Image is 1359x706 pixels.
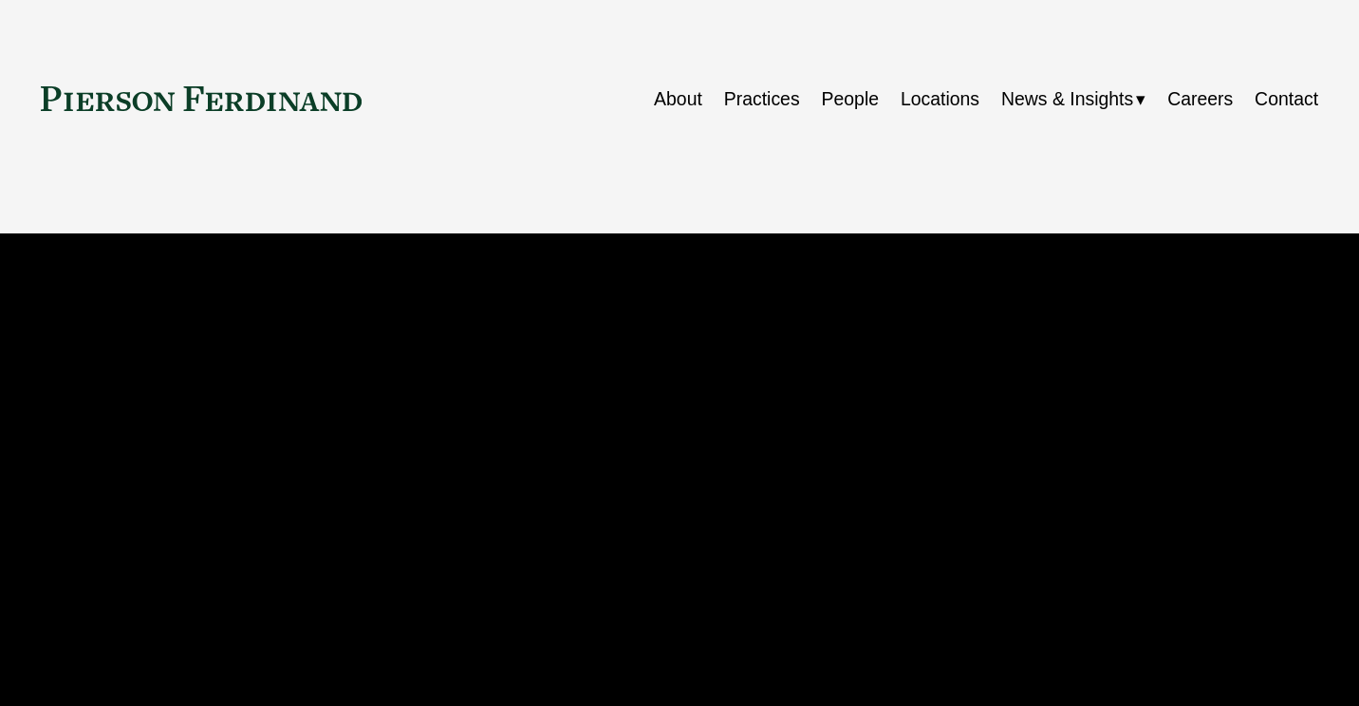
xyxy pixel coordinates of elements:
a: Locations [901,81,979,118]
a: About [654,81,702,118]
a: People [822,81,879,118]
span: News & Insights [1001,83,1133,116]
a: folder dropdown [1001,81,1145,118]
a: Practices [724,81,800,118]
a: Contact [1255,81,1318,118]
a: Careers [1167,81,1233,118]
